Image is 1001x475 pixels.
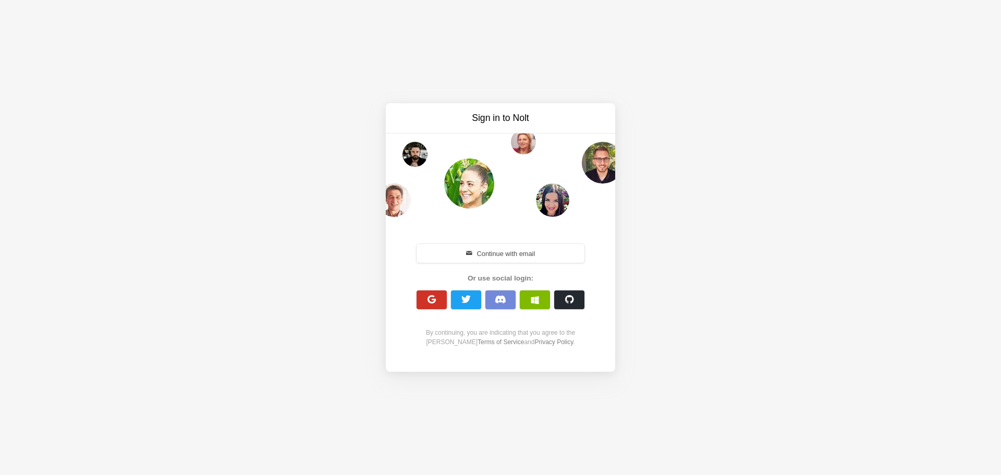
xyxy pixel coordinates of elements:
[411,328,590,347] div: By continuing, you are indicating that you agree to the [PERSON_NAME] and .
[478,338,524,346] a: Terms of Service
[411,273,590,284] div: Or use social login:
[534,338,573,346] a: Privacy Policy
[413,112,588,125] h3: Sign in to Nolt
[417,244,584,263] button: Continue with email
